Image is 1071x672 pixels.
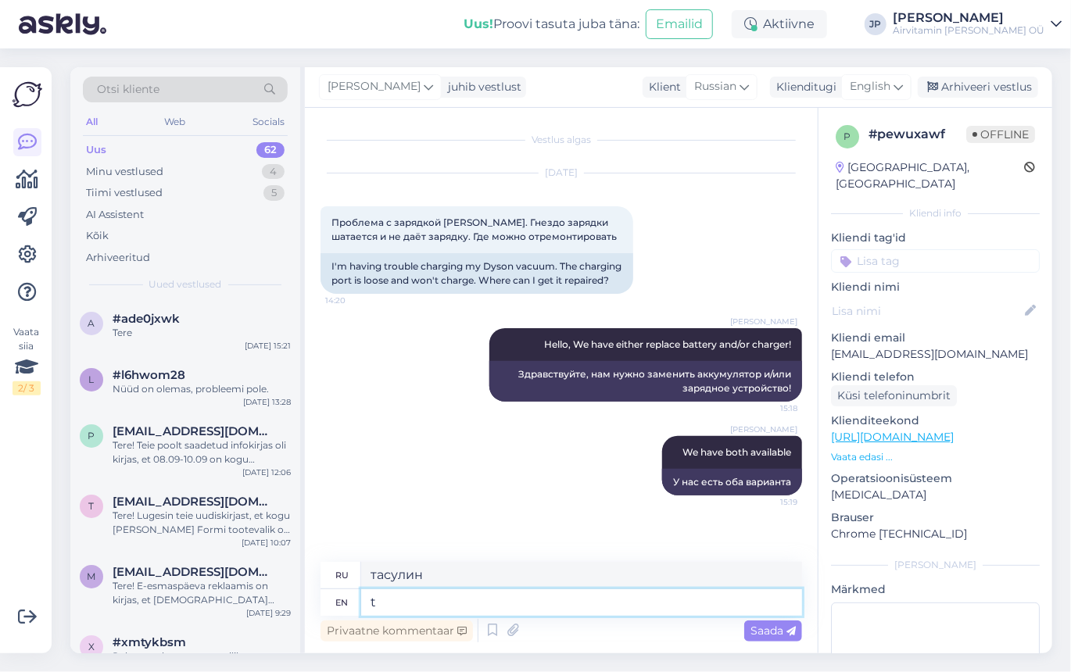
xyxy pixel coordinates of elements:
p: Vaata edasi ... [831,450,1040,464]
a: [URL][DOMAIN_NAME] [831,430,954,444]
p: [EMAIL_ADDRESS][DOMAIN_NAME] [831,346,1040,363]
span: [PERSON_NAME] [328,78,421,95]
div: ru [335,562,349,588]
div: Socials [249,112,288,132]
span: p [844,130,851,142]
b: Uus! [464,16,493,31]
div: Arhiveeritud [86,250,150,266]
div: [GEOGRAPHIC_DATA], [GEOGRAPHIC_DATA] [836,159,1024,192]
div: Web [162,112,189,132]
div: Airvitamin [PERSON_NAME] OÜ [893,24,1044,37]
div: [PERSON_NAME] [831,558,1040,572]
div: Privaatne kommentaar [321,620,473,642]
p: [MEDICAL_DATA] [831,487,1040,503]
div: Tere! Lugesin teie uudiskirjast, et kogu [PERSON_NAME] Formi tootevalik on 20% soodsamalt alates ... [113,509,291,537]
div: All [83,112,101,132]
div: У нас есть оба варианта [662,469,802,495]
input: Lisa tag [831,249,1040,273]
div: Proovi tasuta juba täna: [464,15,639,34]
div: Minu vestlused [86,164,163,180]
div: Tere! Teie poolt saadetud infokirjas oli kirjas, et 08.09-10.09 on kogu [PERSON_NAME] Formi toote... [113,438,291,466]
div: Здравствуйте, нам нужно заменить аккумулятор и/или зарядное устройство! [489,361,802,402]
p: Kliendi tag'id [831,230,1040,246]
button: Emailid [646,9,713,39]
div: Nüüd on olemas, probleemi pole. [113,382,291,396]
div: Tere! E-esmaspäeva reklaamis on kirjas, et [DEMOGRAPHIC_DATA] rakendub ka filtritele. Samas, [PER... [113,579,291,607]
p: Operatsioonisüsteem [831,470,1040,487]
div: 5 [263,185,285,201]
div: [DATE] 10:07 [242,537,291,549]
div: juhib vestlust [442,79,521,95]
span: 15:18 [739,402,797,414]
p: Märkmed [831,581,1040,598]
div: [DATE] 9:29 [246,607,291,619]
div: Kliendi info [831,206,1040,220]
span: [PERSON_NAME] [730,316,797,327]
p: Chrome [TECHNICAL_ID] [831,526,1040,542]
div: [DATE] [321,166,802,180]
span: p [88,430,95,441]
div: [DATE] 15:21 [245,340,291,352]
p: Kliendi nimi [831,279,1040,295]
div: Arhiveeri vestlus [918,77,1038,98]
div: 4 [262,164,285,180]
span: [PERSON_NAME] [730,424,797,435]
span: Russian [694,78,736,95]
span: x [88,641,95,652]
span: Saada [750,624,796,638]
div: [DATE] 12:06 [242,466,291,478]
div: en [336,589,349,616]
span: #ade0jxwk [113,312,180,326]
div: Tiimi vestlused [86,185,163,201]
p: Kliendi telefon [831,369,1040,385]
textarea: тасулин [361,562,802,588]
span: a [88,317,95,329]
span: triin.nuut@gmail.com [113,495,275,509]
div: Tere [113,326,291,340]
span: English [850,78,890,95]
div: Aktiivne [732,10,827,38]
div: # pewuxawf [869,125,966,144]
div: JP [865,13,887,35]
div: Kõik [86,228,109,244]
div: Uus [86,142,106,158]
div: Küsi telefoninumbrit [831,385,957,406]
div: [PERSON_NAME] [893,12,1044,24]
div: Vestlus algas [321,133,802,147]
span: #l6hwom28 [113,368,185,382]
a: [PERSON_NAME]Airvitamin [PERSON_NAME] OÜ [893,12,1062,37]
img: Askly Logo [13,80,42,109]
p: Klienditeekond [831,413,1040,429]
span: piret.kattai@gmail.com [113,424,275,438]
input: Lisa nimi [832,302,1022,320]
div: Vaata siia [13,325,41,395]
span: 14:20 [325,295,384,306]
span: Проблема с зарядкой [PERSON_NAME]. Гнездо зарядки шатается и не даёт зарядку. Где можно отремонти... [331,216,617,242]
span: Offline [966,126,1035,143]
span: m [88,570,96,582]
div: 2 / 3 [13,381,41,395]
div: Klienditugi [770,79,836,95]
span: 15:19 [739,496,797,508]
span: merilin686@hotmail.com [113,565,275,579]
div: I'm having trouble charging my Dyson vacuum. The charging port is loose and won't charge. Where c... [321,253,633,294]
span: Hello, We have either replace battery and/or charger! [544,338,791,350]
div: Klient [643,79,681,95]
p: Brauser [831,509,1040,526]
div: AI Assistent [86,207,144,223]
span: l [89,374,95,385]
span: Uued vestlused [149,277,222,291]
textarea: t [361,589,802,616]
div: [DATE] 13:28 [243,396,291,408]
span: t [89,500,95,512]
span: #xmtykbsm [113,635,186,649]
div: 62 [256,142,285,158]
span: We have both available [682,446,791,458]
span: Otsi kliente [97,81,159,98]
p: Kliendi email [831,330,1040,346]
